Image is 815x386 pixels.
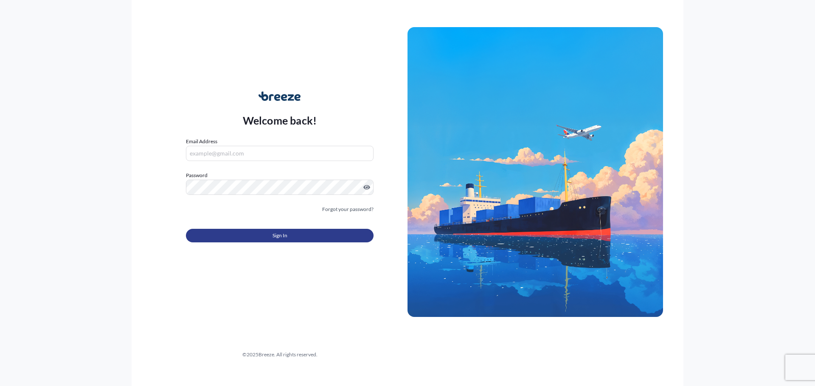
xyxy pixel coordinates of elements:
button: Show password [363,184,370,191]
label: Password [186,171,374,180]
div: © 2025 Breeze. All rights reserved. [152,350,407,359]
img: Ship illustration [407,27,663,317]
span: Sign In [273,231,287,240]
a: Forgot your password? [322,205,374,214]
label: Email Address [186,137,217,146]
p: Welcome back! [243,114,317,127]
button: Sign In [186,229,374,242]
input: example@gmail.com [186,146,374,161]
